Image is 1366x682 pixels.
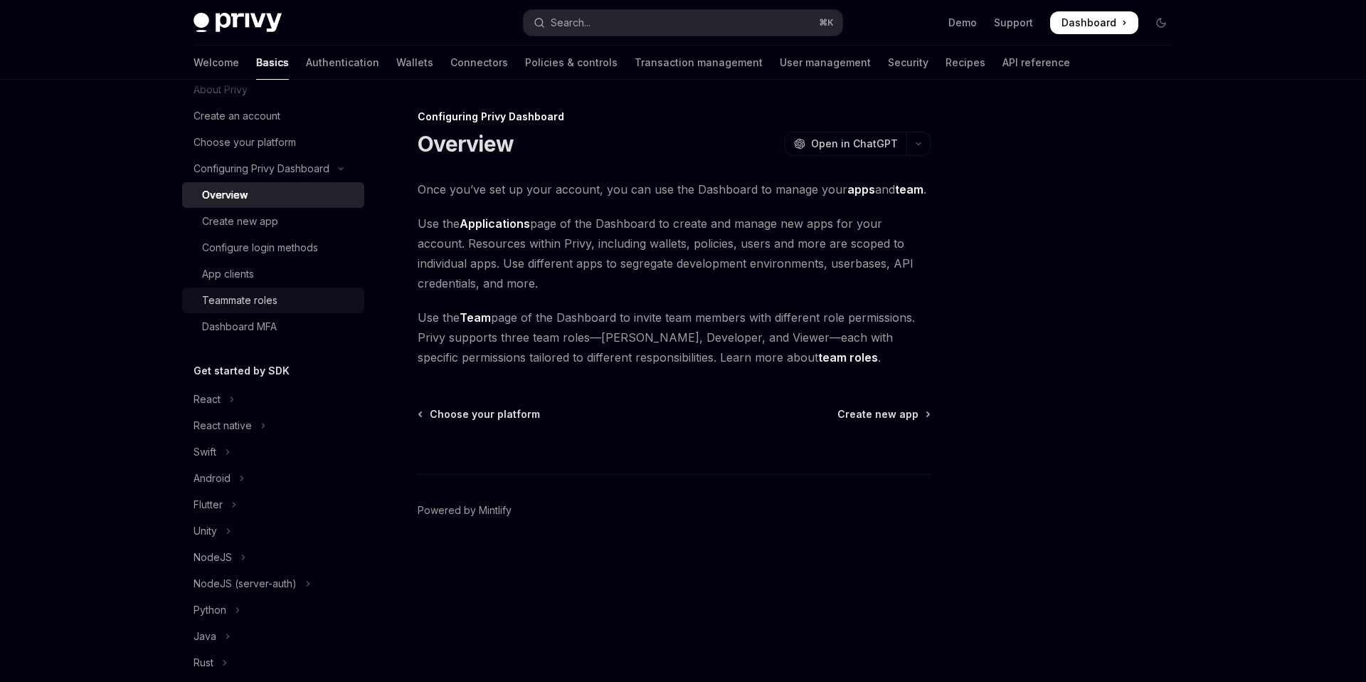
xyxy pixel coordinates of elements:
[430,407,540,421] span: Choose your platform
[182,156,364,182] button: Toggle Configuring Privy Dashboard section
[194,549,232,566] div: NodeJS
[194,107,280,125] div: Create an account
[182,387,364,412] button: Toggle React section
[182,130,364,155] a: Choose your platform
[194,496,223,513] div: Flutter
[202,266,254,283] div: App clients
[418,179,931,199] span: Once you’ve set up your account, you can use the Dashboard to manage your and .
[785,132,906,156] button: Open in ChatGPT
[194,362,290,379] h5: Get started by SDK
[551,14,591,31] div: Search...
[182,466,364,491] button: Toggle Android section
[994,16,1033,30] a: Support
[837,407,929,421] a: Create new app
[419,407,540,421] a: Choose your platform
[418,110,931,124] div: Configuring Privy Dashboard
[418,131,514,157] h1: Overview
[396,46,433,80] a: Wallets
[182,413,364,439] button: Toggle React native section
[418,308,931,367] span: Use the page of the Dashboard to invite team members with different role permissions. Privy suppo...
[182,314,364,340] a: Dashboard MFA
[946,46,985,80] a: Recipes
[202,187,248,204] div: Overview
[182,518,364,544] button: Toggle Unity section
[194,417,252,434] div: React native
[418,503,512,518] a: Powered by Mintlify
[182,597,364,623] button: Toggle Python section
[182,182,364,208] a: Overview
[182,571,364,597] button: Toggle NodeJS (server-auth) section
[182,103,364,129] a: Create an account
[837,407,918,421] span: Create new app
[194,523,217,540] div: Unity
[818,350,878,365] a: team roles
[182,288,364,313] a: Teammate roles
[811,137,898,151] span: Open in ChatGPT
[1061,16,1116,30] span: Dashboard
[460,216,530,231] a: Applications
[182,209,364,234] a: Create new app
[194,602,226,619] div: Python
[948,16,977,30] a: Demo
[202,292,277,309] div: Teammate roles
[194,46,239,80] a: Welcome
[256,46,289,80] a: Basics
[202,318,277,335] div: Dashboard MFA
[182,545,364,570] button: Toggle NodeJS section
[194,160,329,177] div: Configuring Privy Dashboard
[1002,46,1070,80] a: API reference
[635,46,763,80] a: Transaction management
[182,624,364,649] button: Toggle Java section
[202,239,318,256] div: Configure login methods
[418,214,931,293] span: Use the page of the Dashboard to create and manage new apps for your account. Resources within Pr...
[780,46,871,80] a: User management
[202,213,278,230] div: Create new app
[895,182,923,196] strong: team
[182,650,364,676] button: Toggle Rust section
[1150,11,1172,34] button: Toggle dark mode
[450,46,508,80] a: Connectors
[182,235,364,261] a: Configure login methods
[194,470,231,487] div: Android
[1050,11,1138,34] a: Dashboard
[194,628,216,645] div: Java
[888,46,928,80] a: Security
[194,13,282,33] img: dark logo
[524,10,842,36] button: Open search
[525,46,618,80] a: Policies & controls
[847,182,875,196] strong: apps
[194,575,297,592] div: NodeJS (server-auth)
[819,17,834,28] span: ⌘ K
[306,46,379,80] a: Authentication
[460,310,491,325] a: Team
[194,391,221,408] div: React
[182,492,364,518] button: Toggle Flutter section
[194,654,213,671] div: Rust
[194,444,216,461] div: Swift
[182,261,364,287] a: App clients
[194,134,296,151] div: Choose your platform
[182,439,364,465] button: Toggle Swift section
